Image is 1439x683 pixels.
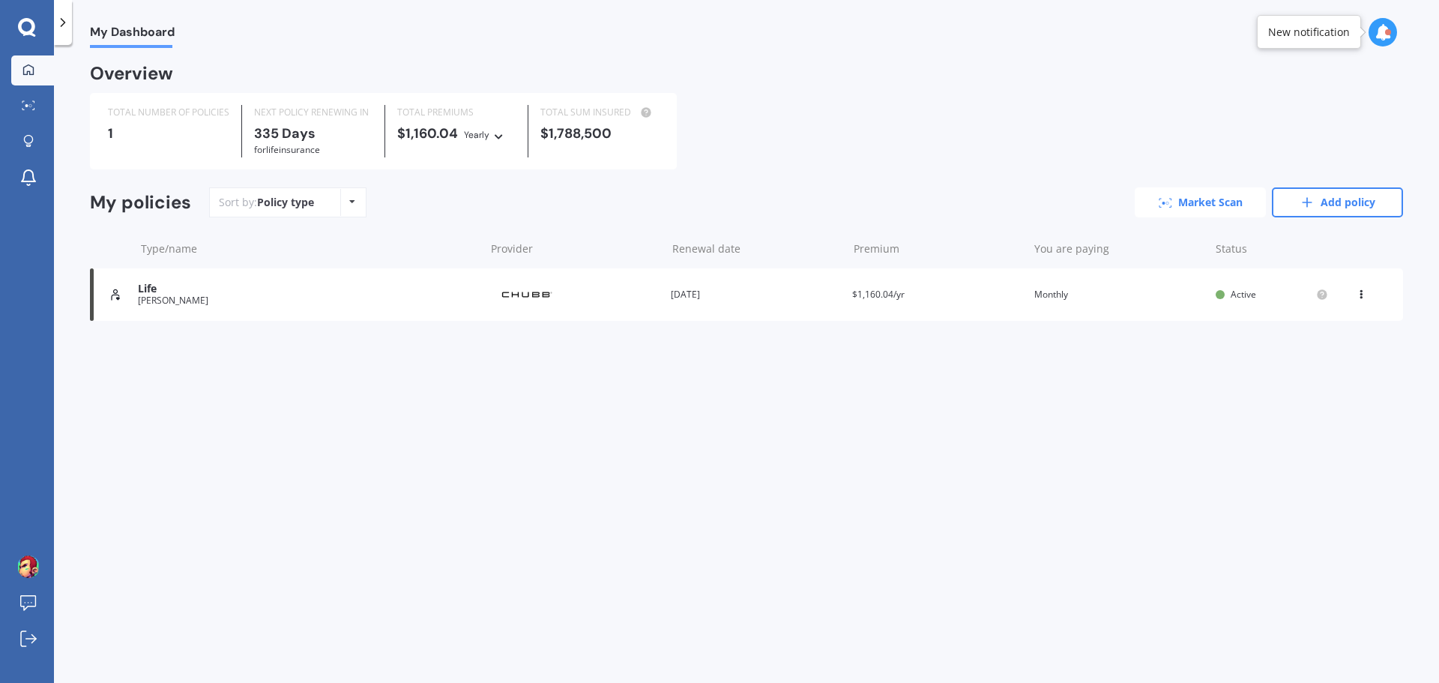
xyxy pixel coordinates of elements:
img: ACg8ocL6Fi7JhqApQQwm17lIHrR3aOMgJh-bi_7eT_y_kMWDdva17dah=s96-c [17,556,40,578]
div: $1,160.04 [397,126,516,142]
div: TOTAL SUM INSURED [540,105,659,120]
div: Status [1216,241,1328,256]
div: Yearly [464,127,489,142]
div: Policy type [257,195,314,210]
a: Market Scan [1135,187,1266,217]
div: Life [138,283,477,295]
span: $1,160.04/yr [852,288,905,301]
div: Overview [90,66,173,81]
div: My policies [90,192,191,214]
div: TOTAL PREMIUMS [397,105,516,120]
span: for Life insurance [254,143,320,156]
div: Provider [491,241,660,256]
div: TOTAL NUMBER OF POLICIES [108,105,229,120]
div: [DATE] [671,287,840,302]
div: Premium [854,241,1023,256]
div: $1,788,500 [540,126,659,141]
div: Sort by: [219,195,314,210]
b: 335 Days [254,124,316,142]
div: Monthly [1034,287,1204,302]
img: Life [108,287,123,302]
div: New notification [1268,25,1350,40]
span: My Dashboard [90,25,175,45]
img: Chubb [489,280,564,309]
div: 1 [108,126,229,141]
div: Renewal date [672,241,842,256]
span: Active [1231,288,1256,301]
div: You are paying [1034,241,1204,256]
div: [PERSON_NAME] [138,295,477,306]
div: Type/name [141,241,479,256]
div: NEXT POLICY RENEWING IN [254,105,372,120]
a: Add policy [1272,187,1403,217]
